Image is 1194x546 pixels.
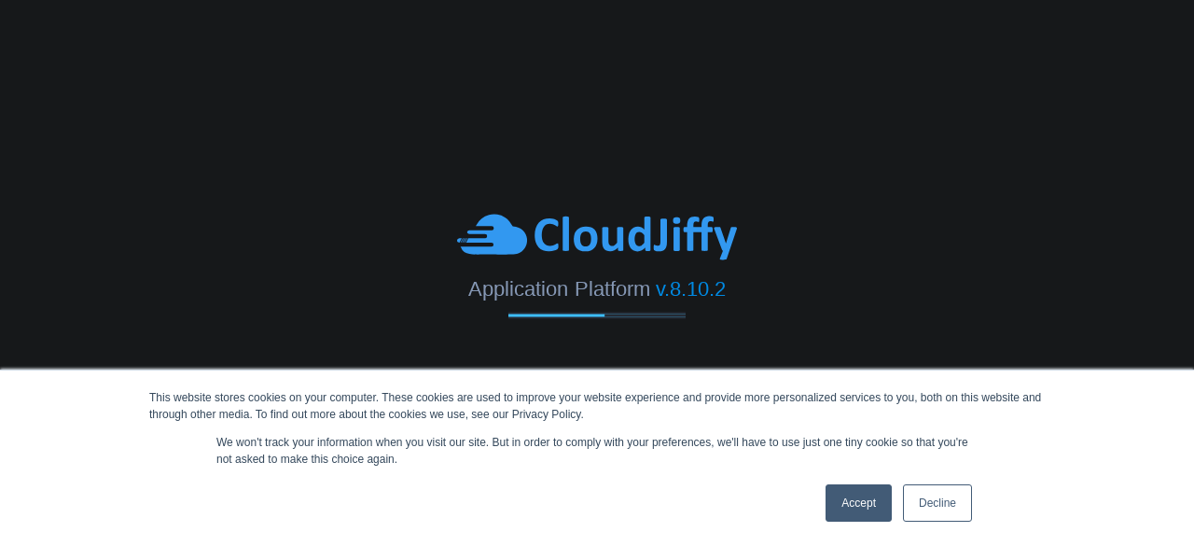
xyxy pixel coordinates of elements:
[216,434,978,468] p: We won't track your information when you visit our site. But in order to comply with your prefere...
[656,276,726,300] span: v.8.10.2
[826,484,892,522] a: Accept
[468,276,649,300] span: Application Platform
[149,389,1045,423] div: This website stores cookies on your computer. These cookies are used to improve your website expe...
[903,484,972,522] a: Decline
[457,211,737,262] img: CloudJiffy-Blue.svg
